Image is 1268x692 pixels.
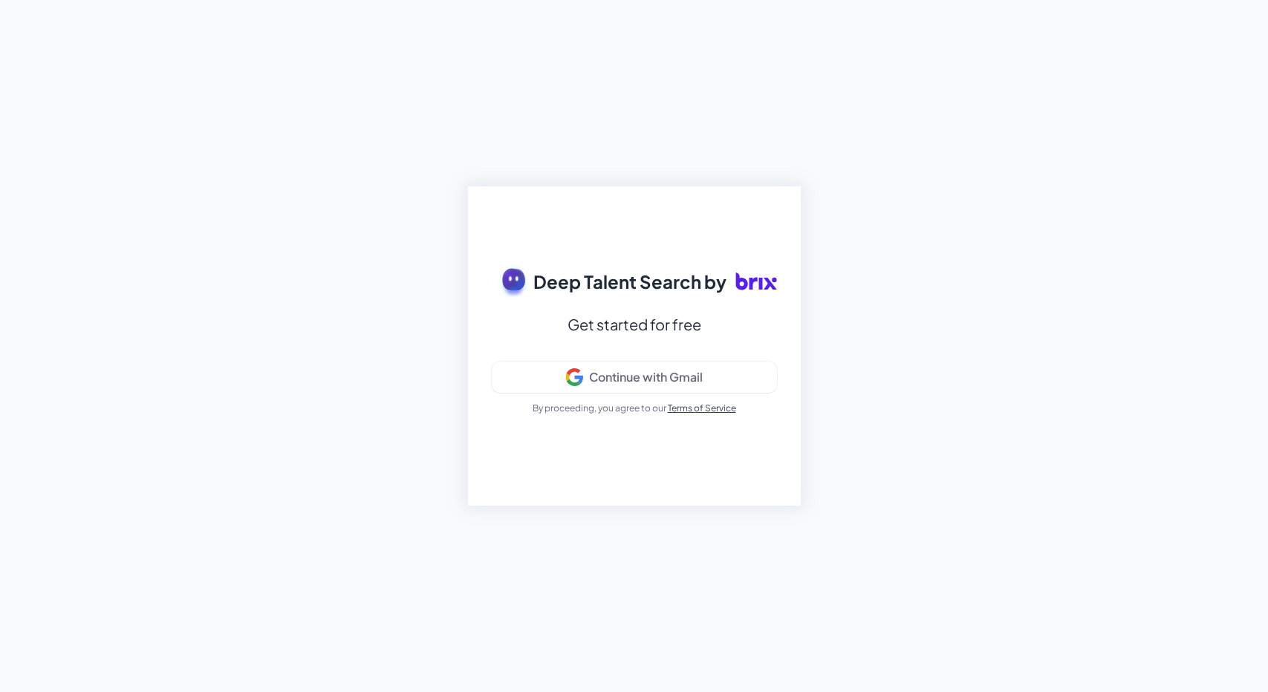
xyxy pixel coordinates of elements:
a: Terms of Service [668,402,736,414]
div: Get started for free [568,311,701,338]
button: Continue with Gmail [492,362,777,393]
p: By proceeding, you agree to our [533,402,736,415]
div: Continue with Gmail [589,370,703,385]
span: Deep Talent Search by [533,268,726,295]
